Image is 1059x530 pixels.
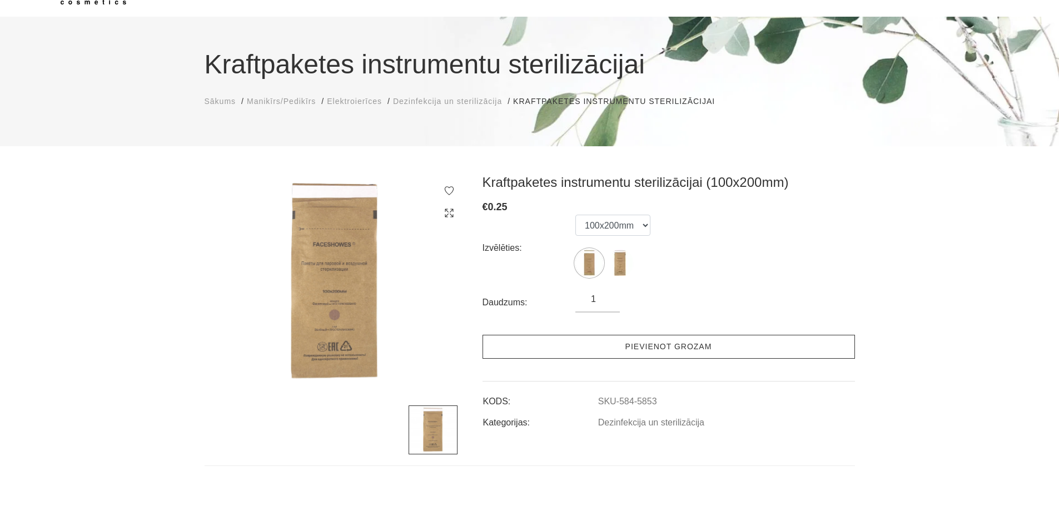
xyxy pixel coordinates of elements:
td: Kategorijas: [483,408,598,429]
span: € [483,201,488,212]
a: Dezinfekcija un sterilizācija [393,96,502,107]
img: ... [575,249,603,277]
img: ... [409,405,458,454]
a: SKU-584-5853 [598,397,657,407]
a: Sākums [205,96,236,107]
a: Elektroierīces [327,96,382,107]
h3: Kraftpaketes instrumentu sterilizācijai (100x200mm) [483,174,855,191]
span: Manikīrs/Pedikīrs [247,97,316,106]
span: Sākums [205,97,236,106]
div: Daudzums: [483,294,576,311]
span: Dezinfekcija un sterilizācija [393,97,502,106]
h1: Kraftpaketes instrumentu sterilizācijai [205,44,855,85]
span: 0.25 [488,201,508,212]
a: Dezinfekcija un sterilizācija [598,418,704,428]
a: Pievienot grozam [483,335,855,359]
span: Elektroierīces [327,97,382,106]
li: Kraftpaketes instrumentu sterilizācijai [513,96,726,107]
td: KODS: [483,387,598,408]
a: Manikīrs/Pedikīrs [247,96,316,107]
img: ... [606,249,634,277]
img: Kraftpaketes instrumentu sterilizācijai [205,174,466,389]
div: Izvēlēties: [483,239,576,257]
